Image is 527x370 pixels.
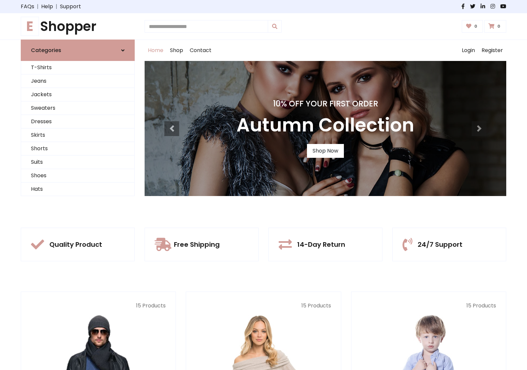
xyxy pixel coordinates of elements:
a: Shorts [21,142,134,156]
a: Sweaters [21,101,134,115]
span: E [21,17,39,36]
a: FAQs [21,3,34,11]
a: Jeans [21,74,134,88]
a: Shop [167,40,186,61]
a: Contact [186,40,215,61]
p: 15 Products [361,302,496,310]
span: | [53,3,60,11]
h1: Shopper [21,18,135,34]
a: Skirts [21,128,134,142]
h6: Categories [31,47,61,53]
a: Dresses [21,115,134,128]
h5: 24/7 Support [418,241,462,248]
a: 0 [484,20,506,33]
p: 15 Products [196,302,331,310]
h5: Free Shipping [174,241,220,248]
h5: Quality Product [49,241,102,248]
a: Home [145,40,167,61]
a: Jackets [21,88,134,101]
span: | [34,3,41,11]
a: T-Shirts [21,61,134,74]
a: EShopper [21,18,135,34]
span: 0 [496,23,502,29]
a: Support [60,3,81,11]
p: 15 Products [31,302,166,310]
a: Shoes [21,169,134,183]
a: Help [41,3,53,11]
a: Categories [21,40,135,61]
a: Hats [21,183,134,196]
a: Login [458,40,478,61]
a: Suits [21,156,134,169]
a: Shop Now [307,144,344,158]
h3: Autumn Collection [236,114,414,136]
a: Register [478,40,506,61]
span: 0 [473,23,479,29]
a: 0 [462,20,483,33]
h4: 10% Off Your First Order [236,99,414,109]
h5: 14-Day Return [297,241,345,248]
